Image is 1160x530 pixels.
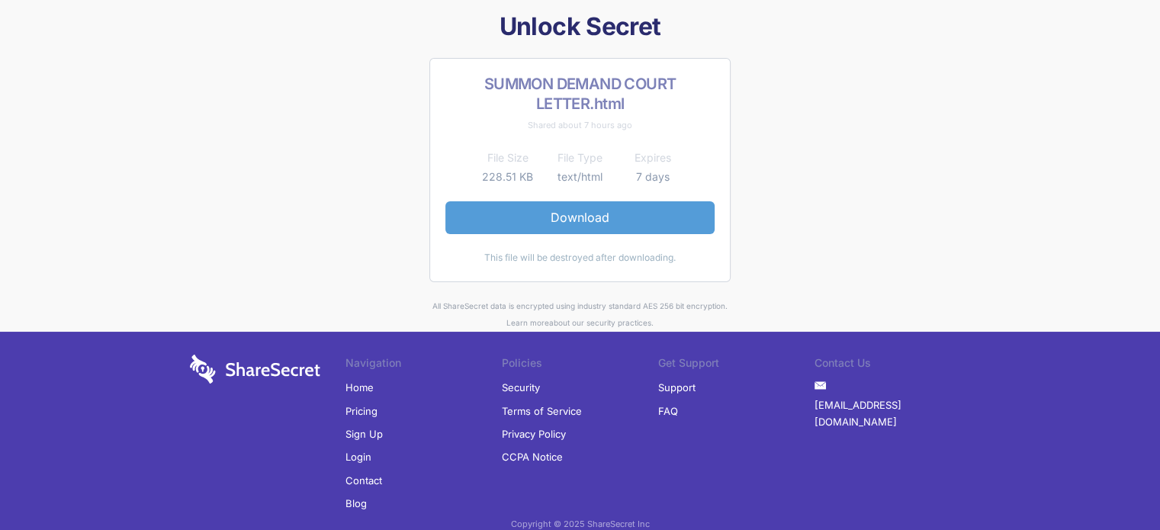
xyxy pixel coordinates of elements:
[445,74,715,114] h2: SUMMON DEMAND COURT LETTER.html
[658,355,815,376] li: Get Support
[502,355,658,376] li: Policies
[190,355,320,384] img: logo-wordmark-white-trans-d4663122ce5f474addd5e946df7df03e33cb6a1c49d2221995e7729f52c070b2.svg
[445,117,715,133] div: Shared about 7 hours ago
[345,469,382,492] a: Contact
[345,376,374,399] a: Home
[616,168,689,186] td: 7 days
[544,168,616,186] td: text/html
[345,492,367,515] a: Blog
[658,400,678,422] a: FAQ
[345,400,378,422] a: Pricing
[1084,454,1142,512] iframe: Drift Widget Chat Controller
[815,393,971,434] a: [EMAIL_ADDRESS][DOMAIN_NAME]
[445,201,715,233] a: Download
[445,249,715,266] div: This file will be destroyed after downloading.
[345,355,502,376] li: Navigation
[658,376,696,399] a: Support
[506,318,549,327] a: Learn more
[502,376,540,399] a: Security
[471,168,544,186] td: 228.51 KB
[502,400,582,422] a: Terms of Service
[815,355,971,376] li: Contact Us
[184,11,977,43] h1: Unlock Secret
[471,149,544,167] th: File Size
[502,445,563,468] a: CCPA Notice
[616,149,689,167] th: Expires
[184,297,977,332] div: All ShareSecret data is encrypted using industry standard AES 256 bit encryption. about our secur...
[544,149,616,167] th: File Type
[345,445,371,468] a: Login
[502,422,566,445] a: Privacy Policy
[345,422,383,445] a: Sign Up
